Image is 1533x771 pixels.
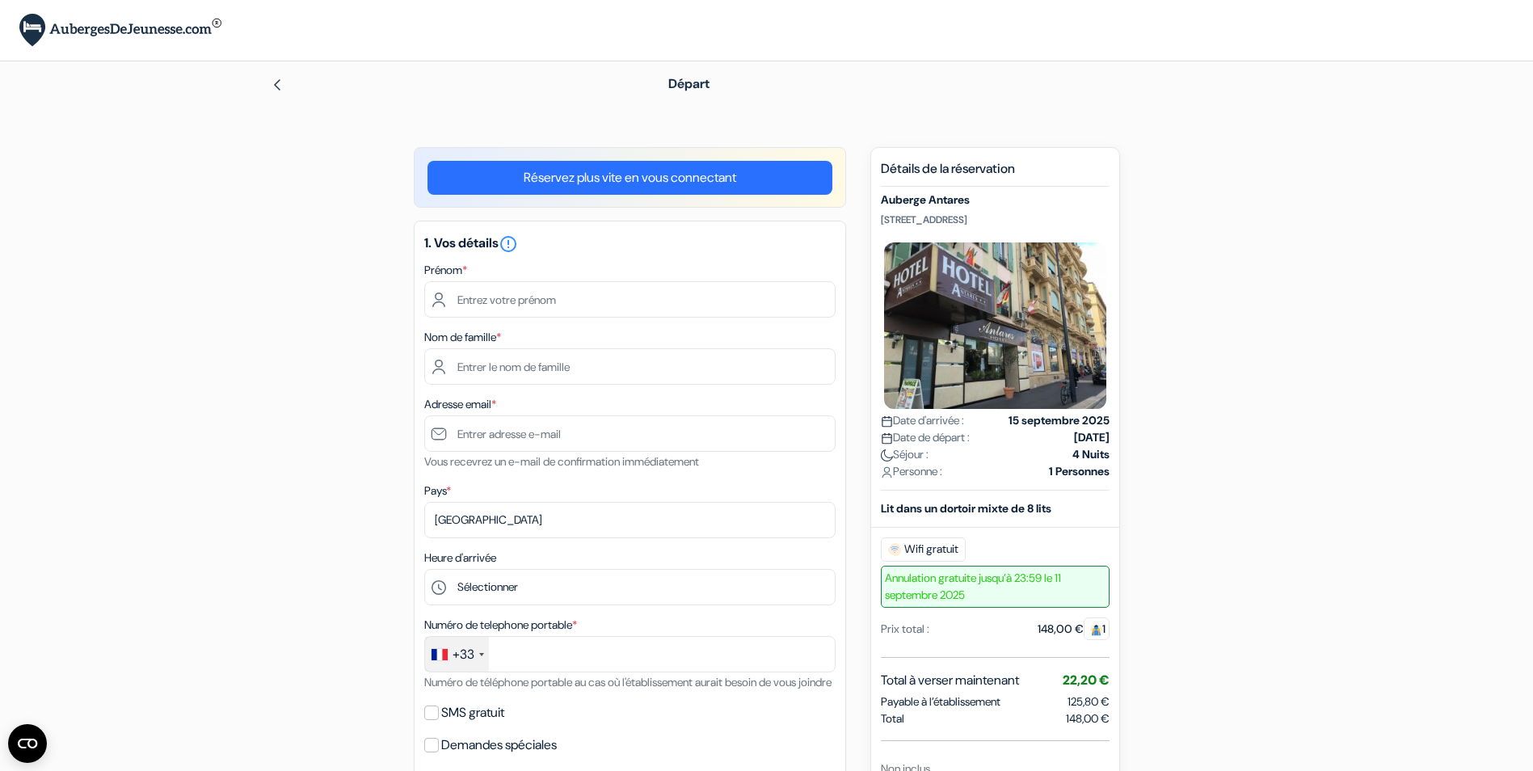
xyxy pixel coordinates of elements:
span: 148,00 € [1066,710,1110,727]
img: moon.svg [881,449,893,461]
div: 148,00 € [1038,621,1110,638]
img: user_icon.svg [881,466,893,478]
span: 125,80 € [1068,694,1110,709]
span: Date d'arrivée : [881,412,964,429]
div: Prix total : [881,621,929,638]
a: error_outline [499,234,518,251]
div: France: +33 [425,637,489,672]
input: Entrez votre prénom [424,281,836,318]
label: SMS gratuit [441,701,504,724]
img: calendar.svg [881,432,893,444]
label: Numéro de telephone portable [424,617,577,634]
span: Séjour : [881,446,929,463]
strong: 1 Personnes [1049,463,1110,480]
small: Vous recevrez un e-mail de confirmation immédiatement [424,454,699,469]
img: calendar.svg [881,415,893,428]
label: Pays [424,482,451,499]
strong: 4 Nuits [1072,446,1110,463]
span: Total à verser maintenant [881,671,1019,690]
span: Total [881,710,904,727]
label: Heure d'arrivée [424,550,496,567]
button: Ouvrir le widget CMP [8,724,47,763]
small: Numéro de téléphone portable au cas où l'établissement aurait besoin de vous joindre [424,675,832,689]
img: AubergesDeJeunesse.com [19,14,221,47]
img: free_wifi.svg [888,543,901,556]
img: left_arrow.svg [271,78,284,91]
h5: Détails de la réservation [881,161,1110,187]
span: Annulation gratuite jusqu’à 23:59 le 11 septembre 2025 [881,566,1110,608]
label: Demandes spéciales [441,734,557,756]
a: Réservez plus vite en vous connectant [427,161,832,195]
span: Date de départ : [881,429,970,446]
span: 22,20 € [1063,672,1110,689]
i: error_outline [499,234,518,254]
label: Nom de famille [424,329,501,346]
span: Wifi gratuit [881,537,966,562]
img: guest.svg [1090,624,1102,636]
p: [STREET_ADDRESS] [881,213,1110,226]
h5: Auberge Antares [881,193,1110,207]
span: Départ [668,75,710,92]
span: Personne : [881,463,942,480]
b: Lit dans un dortoir mixte de 8 lits [881,501,1051,516]
span: Payable à l’établissement [881,693,1000,710]
label: Prénom [424,262,467,279]
strong: [DATE] [1074,429,1110,446]
label: Adresse email [424,396,496,413]
input: Entrer adresse e-mail [424,415,836,452]
span: 1 [1084,617,1110,640]
h5: 1. Vos détails [424,234,836,254]
div: +33 [453,645,474,664]
strong: 15 septembre 2025 [1009,412,1110,429]
input: Entrer le nom de famille [424,348,836,385]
